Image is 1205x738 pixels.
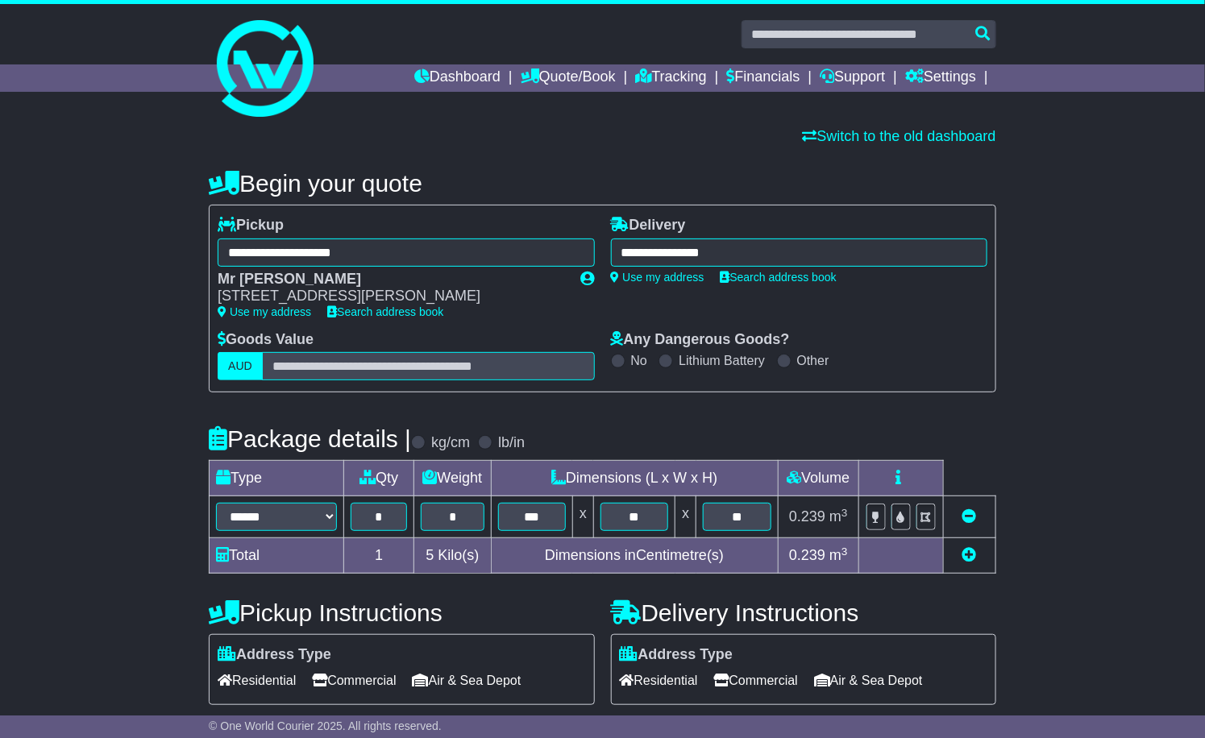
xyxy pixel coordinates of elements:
[218,331,314,349] label: Goods Value
[209,425,411,452] h4: Package details |
[814,668,923,693] span: Air & Sea Depot
[414,64,501,92] a: Dashboard
[431,434,470,452] label: kg/cm
[218,217,284,234] label: Pickup
[521,64,616,92] a: Quote/Book
[962,508,977,524] a: Remove this item
[789,508,825,524] span: 0.239
[611,599,996,626] h4: Delivery Instructions
[679,353,765,368] label: Lithium Battery
[714,668,798,693] span: Commercial
[905,64,976,92] a: Settings
[572,496,593,538] td: x
[414,538,491,574] td: Kilo(s)
[210,461,344,496] td: Type
[344,538,414,574] td: 1
[829,547,848,563] span: m
[218,646,331,664] label: Address Type
[789,547,825,563] span: 0.239
[721,271,837,284] a: Search address book
[491,461,778,496] td: Dimensions (L x W x H)
[841,545,848,558] sup: 3
[841,507,848,519] sup: 3
[611,331,790,349] label: Any Dangerous Goods?
[327,305,443,318] a: Search address book
[218,271,564,288] div: Mr [PERSON_NAME]
[218,352,263,380] label: AUD
[797,353,829,368] label: Other
[413,668,521,693] span: Air & Sea Depot
[218,288,564,305] div: [STREET_ADDRESS][PERSON_NAME]
[209,599,594,626] h4: Pickup Instructions
[803,128,996,144] a: Switch to the old dashboard
[727,64,800,92] a: Financials
[962,547,977,563] a: Add new item
[491,538,778,574] td: Dimensions in Centimetre(s)
[778,461,858,496] td: Volume
[209,719,442,732] span: © One World Courier 2025. All rights reserved.
[426,547,434,563] span: 5
[620,668,698,693] span: Residential
[312,668,396,693] span: Commercial
[631,353,647,368] label: No
[218,305,311,318] a: Use my address
[344,461,414,496] td: Qty
[620,646,733,664] label: Address Type
[636,64,707,92] a: Tracking
[675,496,696,538] td: x
[414,461,491,496] td: Weight
[209,170,996,197] h4: Begin your quote
[611,217,686,234] label: Delivery
[218,668,296,693] span: Residential
[829,508,848,524] span: m
[498,434,525,452] label: lb/in
[820,64,885,92] a: Support
[611,271,704,284] a: Use my address
[210,538,344,574] td: Total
